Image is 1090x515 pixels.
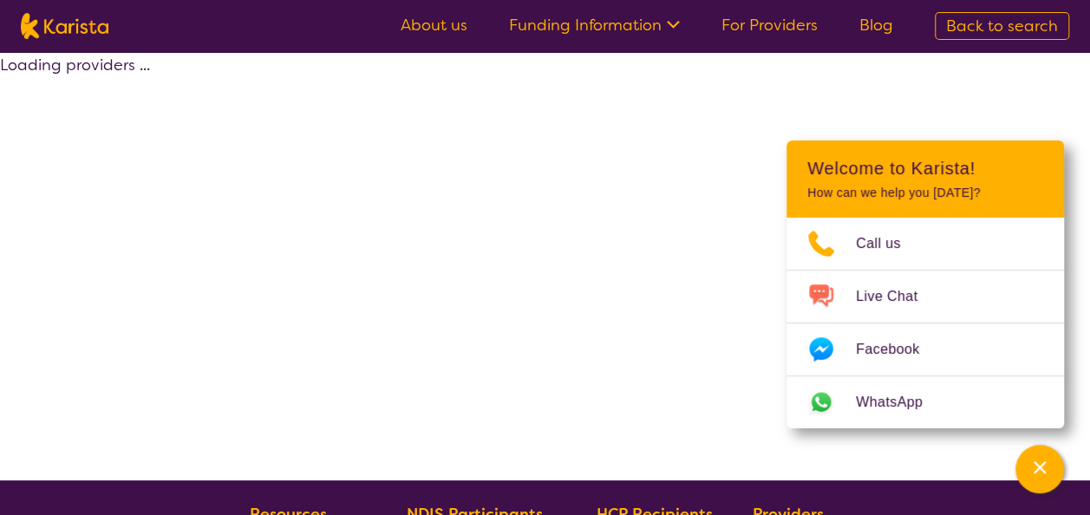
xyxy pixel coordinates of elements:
[786,140,1064,428] div: Channel Menu
[856,284,938,310] span: Live Chat
[1015,445,1064,493] button: Channel Menu
[859,15,893,36] a: Blog
[21,13,108,39] img: Karista logo
[856,231,922,257] span: Call us
[786,218,1064,428] ul: Choose channel
[807,158,1043,179] h2: Welcome to Karista!
[856,336,940,362] span: Facebook
[721,15,818,36] a: For Providers
[786,376,1064,428] a: Web link opens in a new tab.
[807,186,1043,200] p: How can we help you [DATE]?
[509,15,680,36] a: Funding Information
[856,389,943,415] span: WhatsApp
[946,16,1058,36] span: Back to search
[401,15,467,36] a: About us
[935,12,1069,40] a: Back to search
